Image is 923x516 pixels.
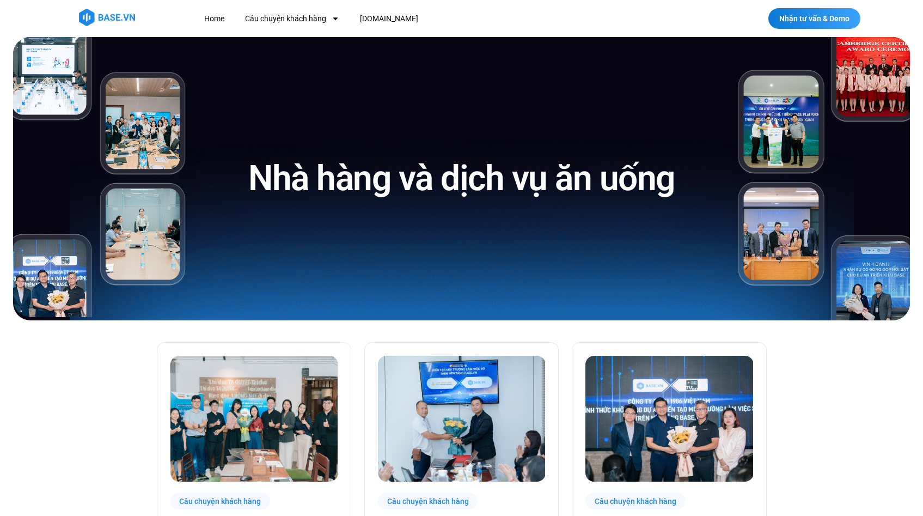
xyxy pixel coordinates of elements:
[352,9,426,29] a: [DOMAIN_NAME]
[237,9,347,29] a: Câu chuyện khách hàng
[196,9,233,29] a: Home
[585,493,686,509] div: Câu chuyện khách hàng
[378,493,478,509] div: Câu chuyện khách hàng
[768,8,860,29] a: Nhận tư vấn & Demo
[248,156,675,201] h1: Nhà hàng và dịch vụ ăn uống
[196,9,618,29] nav: Menu
[170,493,271,509] div: Câu chuyện khách hàng
[779,15,849,22] span: Nhận tư vấn & Demo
